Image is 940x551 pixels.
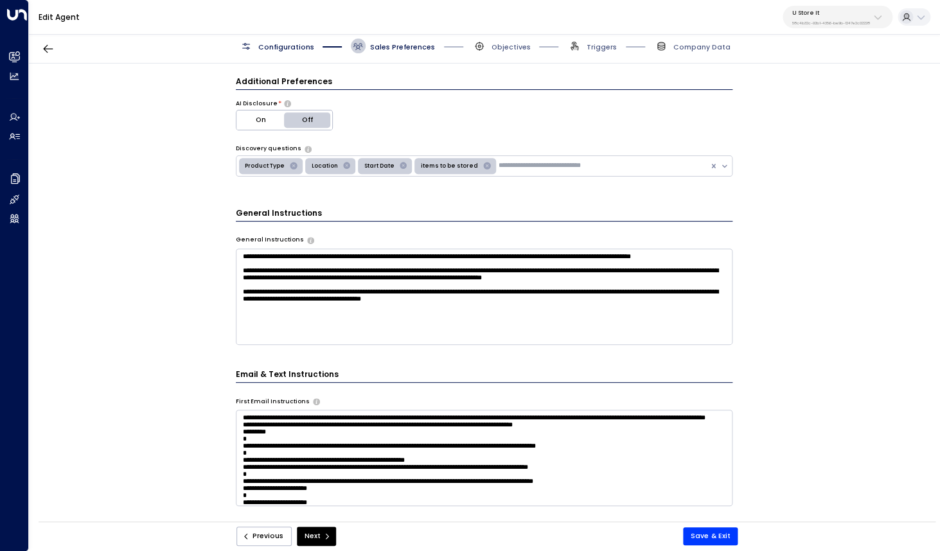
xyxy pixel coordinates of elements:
span: Sales Preferences [370,42,435,52]
div: Location [308,160,340,172]
button: Select the types of questions the agent should use to engage leads in initial emails. These help ... [305,146,312,152]
button: Previous [236,527,292,546]
h3: General Instructions [236,207,732,222]
button: Provide any specific instructions you want the agent to follow when responding to leads. This app... [307,237,314,243]
a: Edit Agent [39,12,80,22]
label: General Instructions [236,236,304,245]
label: Discovery questions [236,144,301,153]
div: items to be stored [417,160,480,172]
div: Product Type [241,160,287,172]
button: Off [284,110,332,130]
div: Remove items to be stored [480,160,494,172]
span: Triggers [587,42,617,52]
div: Remove Start Date [396,160,411,172]
button: Save & Exit [683,527,738,545]
div: Start Date [360,160,396,172]
span: Objectives [492,42,531,52]
p: U Store It [792,9,870,17]
p: 58c4b32c-92b1-4356-be9b-1247e2c02228 [792,21,870,26]
button: Specify instructions for the agent's first email only, such as introductory content, special offe... [313,398,320,405]
span: Company Data [673,42,731,52]
button: On [236,110,285,130]
h3: Additional Preferences [236,76,732,90]
label: First Email Instructions [236,398,310,407]
button: U Store It58c4b32c-92b1-4356-be9b-1247e2c02228 [783,6,892,28]
div: Remove Product Type [287,160,301,172]
label: AI Disclosure [236,100,278,109]
div: Platform [236,110,333,130]
div: Remove Location [340,160,354,172]
h3: Email & Text Instructions [236,369,732,383]
button: Next [297,527,336,546]
button: Choose whether the agent should proactively disclose its AI nature in communications or only reve... [284,100,291,107]
span: Configurations [258,42,314,52]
